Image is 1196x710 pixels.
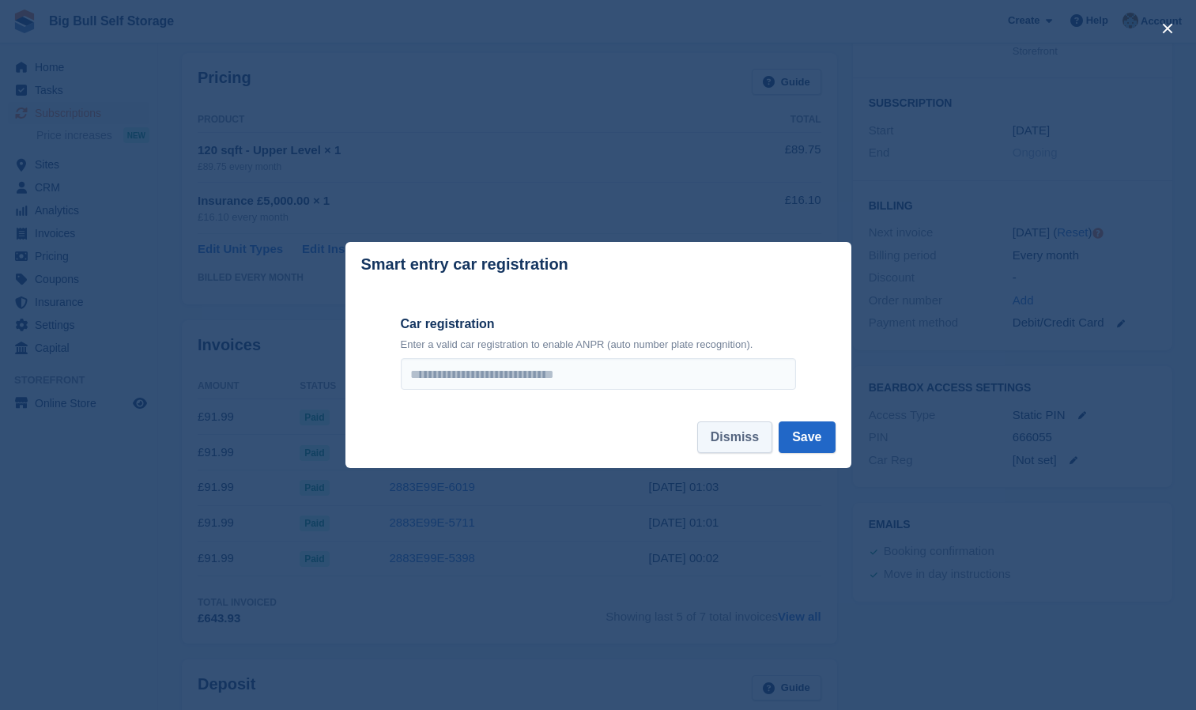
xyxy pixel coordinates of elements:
[1155,16,1180,41] button: close
[401,337,796,353] p: Enter a valid car registration to enable ANPR (auto number plate recognition).
[361,255,568,274] p: Smart entry car registration
[779,421,835,453] button: Save
[401,315,796,334] label: Car registration
[697,421,772,453] button: Dismiss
